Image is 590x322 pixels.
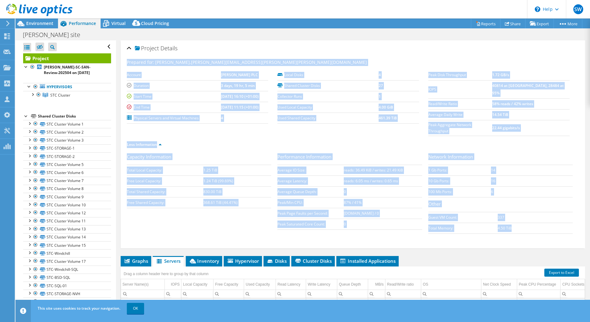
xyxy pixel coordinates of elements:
td: Column Used Capacity, Value 1.00 GiB [244,299,276,309]
label: Used Shared Capacity [277,115,379,121]
a: STC-STORAGE-2 [23,152,111,160]
td: Free Capacity Column [214,279,244,290]
span: Environment [26,20,53,26]
h3: Capacity Information [127,153,271,162]
b: 1.24 TiB (99.69%) [203,178,233,184]
td: Column Queue Depth, Value 0.00 [337,299,368,309]
span: STC Cluster [50,93,70,98]
div: Drag a column header here to group by that column [122,270,210,278]
b: 14.54 TiB [492,112,508,117]
b: [DATE] 11:15 (+01:00) [221,105,259,110]
a: STC Cluster Volume 9 [23,193,111,201]
td: Average Latency: [277,175,344,186]
a: STC Cluster [23,91,111,99]
a: Project [23,53,111,63]
a: STC Cluster Volume 10 [23,201,111,209]
td: Read/Write ratio Column [385,279,421,290]
span: Inventory [189,258,219,264]
b: 0 [344,189,346,194]
td: Column Queue Depth, Filter cell [337,290,368,298]
b: 27 [379,83,383,88]
td: Peak CPU Percentage Column [517,279,561,290]
a: Less Information [127,142,162,147]
b: 40814 at [GEOGRAPHIC_DATA], 28484 at 95% [492,83,564,96]
b: 87% / 41% [344,200,362,205]
div: OS [423,281,428,288]
span: Cloud Pricing [141,20,169,26]
h3: Other [428,200,573,209]
span: This site uses cookies to track your navigation. [38,306,120,311]
td: OS Column [421,279,481,290]
a: STC Cluster Volume 2 [23,128,111,136]
td: 10 Gb Ports: [428,175,491,186]
a: More [554,19,582,28]
div: Net Clock Speed [483,281,511,288]
a: STC-BSD-SQL [23,274,111,282]
a: STC-SQL-01 [23,282,111,290]
div: Read Latency [277,281,300,288]
b: 3 days, 19 hr, 5 min [221,83,255,88]
div: Server Name(s) [123,281,149,288]
td: Column Net Clock Speed, Filter cell [481,290,517,298]
div: Free Capacity [215,281,238,288]
td: Server Name(s) Column [121,279,165,290]
a: OK [127,303,144,314]
td: Write Latency Column [306,279,337,290]
a: STC-Windchill [23,249,111,257]
a: STC-Windchill-SQL [23,266,111,274]
td: Column OS, Filter cell [421,290,481,298]
td: Peak Page Faults per Second: [277,208,344,219]
b: reads: 6.05 ms / writes: 0.65 ms [344,178,398,184]
span: Graphs [124,258,148,264]
b: 6 [491,189,493,194]
div: Read/Write ratio [387,281,413,288]
b: 830.00 TiB [203,189,222,194]
b: [PERSON_NAME]-SC-SAN-Review-202504 on [DATE] [44,64,90,75]
b: 4.50 TiB [498,225,512,231]
a: Hypervisors [23,83,111,91]
b: 337 [498,215,504,220]
td: Total Local Capacity: [127,165,203,175]
h1: [PERSON_NAME] site [20,31,90,38]
b: [DATE] 16:10 (+01:00) [221,94,259,99]
td: Used Capacity Column [244,279,276,290]
td: Guest VM Count: [428,212,498,223]
b: [DOMAIN_NAME] / 0 [344,211,379,216]
span: Project [135,45,159,52]
b: 1 [379,94,381,99]
td: Free Local Capacity: [127,175,203,186]
td: IOPS Column [165,279,181,290]
span: Servers [156,258,181,264]
a: [PERSON_NAME][EMAIL_ADDRESS][PERSON_NAME][PERSON_NAME][DOMAIN_NAME] [191,59,367,65]
td: Net Clock Speed Column [481,279,517,290]
td: Column OS, Value VMware ESXi 7.0.3 build-24585291 [421,299,481,309]
td: Total Shared Capacity: [127,186,203,197]
div: Shared Cluster Disks [38,113,111,120]
label: Start Time [127,93,221,100]
label: IOPS [428,86,492,93]
b: 16 [491,178,495,184]
span: Installed Applications [339,258,396,264]
label: Collector Runs [277,93,379,100]
td: Column Read/Write ratio, Filter cell [385,290,421,298]
td: Column Read Latency, Filter cell [276,290,306,298]
b: [PERSON_NAME] PLC [221,72,258,77]
b: 1.72 GB/s [492,72,509,77]
a: STC Cluster Volume 15 [23,241,111,249]
td: Column Local Capacity, Value 319.00 GiB [181,299,214,309]
td: Free Shared Capacity: [127,197,203,208]
span: Cluster Disks [294,258,332,264]
div: MB/s [375,281,384,288]
td: Column Peak CPU Percentage, Value 88.6% [517,299,561,309]
td: Peak Saturated Core Count: [277,219,344,229]
a: Reports [471,19,501,28]
a: Export [525,19,554,28]
td: Column Peak CPU Percentage, Filter cell [517,290,561,298]
div: IOPS [171,281,180,288]
td: Column Read Latency, Value 7 [276,299,306,309]
td: Column Server Name(s), Filter cell [121,290,165,298]
td: Column CPU Sockets, Filter cell [561,290,590,298]
b: 1.25 TiB [203,167,217,173]
b: reads: 36.49 KiB / writes: 21.49 KiB [344,167,403,173]
label: Duration [127,83,221,89]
